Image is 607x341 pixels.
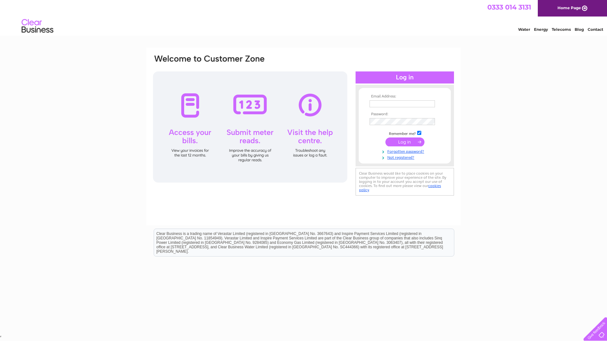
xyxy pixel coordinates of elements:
[385,137,424,146] input: Submit
[359,184,441,192] a: cookies policy
[588,27,603,32] a: Contact
[575,27,584,32] a: Blog
[370,154,442,160] a: Not registered?
[368,130,442,136] td: Remember me?
[518,27,530,32] a: Water
[552,27,571,32] a: Telecoms
[534,27,548,32] a: Energy
[368,112,442,117] th: Password:
[21,17,54,36] img: logo.png
[154,3,454,31] div: Clear Business is a trading name of Verastar Limited (registered in [GEOGRAPHIC_DATA] No. 3667643...
[356,168,454,196] div: Clear Business would like to place cookies on your computer to improve your experience of the sit...
[487,3,531,11] a: 0333 014 3131
[368,94,442,99] th: Email Address:
[370,148,442,154] a: Forgotten password?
